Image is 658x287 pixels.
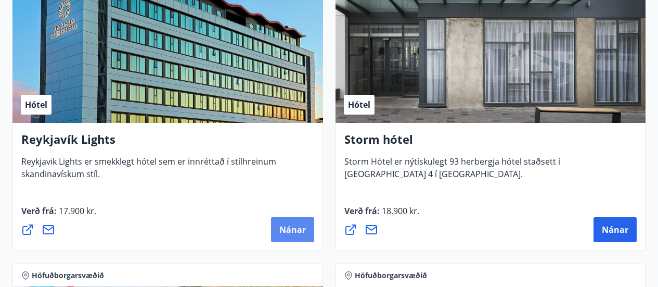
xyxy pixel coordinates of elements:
span: Verð frá : [21,205,96,225]
span: 17.900 kr. [57,205,96,217]
span: Hótel [25,99,47,110]
span: Reykjavik Lights er smekklegt hótel sem er innréttað í stílhreinum skandinavískum stíl. [21,156,276,188]
span: Höfuðborgarsvæðið [355,270,427,281]
span: Verð frá : [344,205,419,225]
span: Nánar [602,224,628,235]
span: 18.900 kr. [380,205,419,217]
h4: Storm hótel [344,131,637,155]
button: Nánar [271,217,314,242]
button: Nánar [594,217,637,242]
span: Nánar [279,224,306,235]
span: Storm Hótel er nýtískulegt 93 herbergja hótel staðsett í [GEOGRAPHIC_DATA] 4 í [GEOGRAPHIC_DATA]. [344,156,560,188]
h4: Reykjavík Lights [21,131,314,155]
span: Höfuðborgarsvæðið [32,270,104,281]
span: Hótel [348,99,370,110]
